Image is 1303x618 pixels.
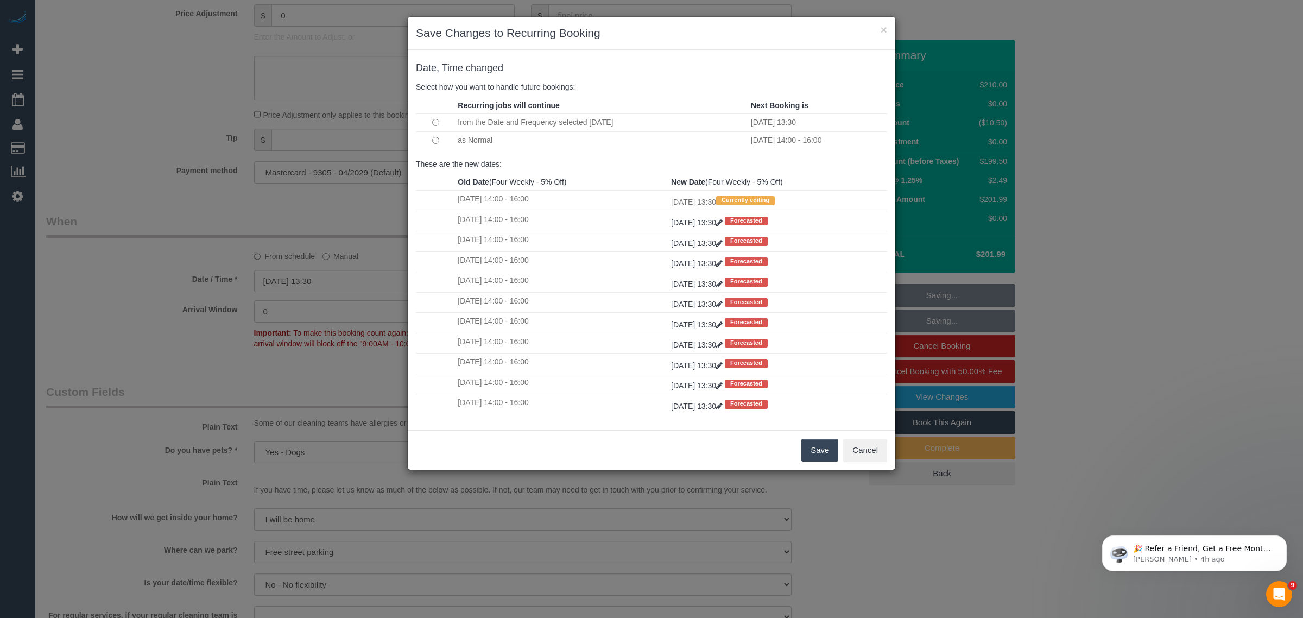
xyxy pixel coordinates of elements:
td: [DATE] 14:00 - 16:00 [455,231,668,251]
span: Forecasted [725,400,768,408]
td: [DATE] 14:00 - 16:00 [455,211,668,231]
button: Cancel [843,439,887,462]
span: Forecasted [725,318,768,327]
strong: Old Date [458,178,489,186]
span: Currently editing [716,196,775,205]
button: Save [801,439,838,462]
a: [DATE] 13:30 [671,300,725,308]
td: [DATE] 14:00 - 16:00 [455,394,668,414]
iframe: Intercom notifications message [1086,513,1303,589]
span: Forecasted [725,257,768,266]
td: from the Date and Frequency selected [DATE] [455,113,748,131]
a: [DATE] 13:30 [671,218,725,227]
strong: Next Booking is [751,101,808,110]
td: [DATE] 14:00 - 16:00 [455,374,668,394]
td: [DATE] 14:00 - 16:00 [455,251,668,272]
span: Forecasted [725,217,768,225]
a: [DATE] 13:30 [671,381,725,390]
span: Forecasted [725,380,768,388]
a: [DATE] 13:30 [671,402,725,411]
td: [DATE] 14:00 - 16:00 [455,354,668,374]
td: [DATE] 14:00 - 16:00 [455,292,668,312]
td: [DATE] 14:00 - 16:00 [748,131,887,149]
a: [DATE] 13:30 [671,361,725,370]
span: 9 [1288,581,1297,590]
strong: New Date [671,178,705,186]
th: (Four Weekly - 5% Off) [455,174,668,191]
h4: changed [416,63,887,74]
p: These are the new dates: [416,159,887,169]
button: × [881,24,887,35]
span: Forecasted [725,298,768,307]
p: Select how you want to handle future bookings: [416,81,887,92]
td: [DATE] 14:00 - 16:00 [455,191,668,211]
strong: Recurring jobs will continue [458,101,559,110]
a: [DATE] 13:30 [671,320,725,329]
span: Forecasted [725,359,768,368]
td: [DATE] 13:30 [748,113,887,131]
span: Forecasted [725,237,768,245]
td: [DATE] 14:00 - 16:00 [455,333,668,353]
a: [DATE] 13:30 [671,340,725,349]
span: Forecasted [725,278,768,286]
td: as Normal [455,131,748,149]
h3: Save Changes to Recurring Booking [416,25,887,41]
td: [DATE] 14:00 - 16:00 [455,313,668,333]
span: Date, Time [416,62,463,73]
a: [DATE] 13:30 [671,280,725,288]
td: [DATE] 14:00 - 16:00 [455,272,668,292]
th: (Four Weekly - 5% Off) [668,174,887,191]
span: Forecasted [725,339,768,348]
td: [DATE] 13:30 [668,191,887,211]
a: [DATE] 13:30 [671,239,725,248]
a: [DATE] 13:30 [671,259,725,268]
iframe: Intercom live chat [1266,581,1292,607]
